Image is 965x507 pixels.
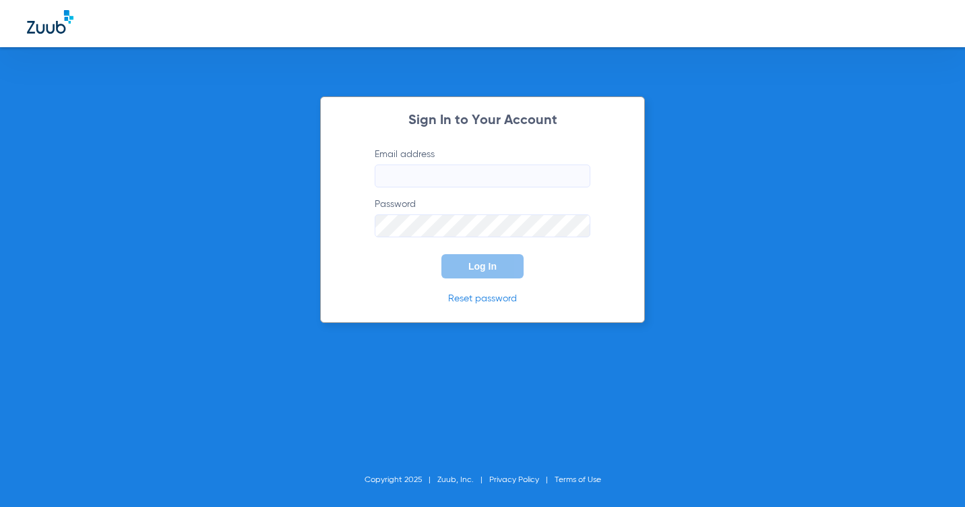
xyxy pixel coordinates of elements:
[27,10,73,34] img: Zuub Logo
[375,214,590,237] input: Password
[468,261,497,272] span: Log In
[375,165,590,187] input: Email address
[489,476,539,484] a: Privacy Policy
[448,294,517,303] a: Reset password
[375,148,590,187] label: Email address
[354,114,611,127] h2: Sign In to Your Account
[375,198,590,237] label: Password
[437,473,489,487] li: Zuub, Inc.
[555,476,601,484] a: Terms of Use
[441,254,524,278] button: Log In
[365,473,437,487] li: Copyright 2025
